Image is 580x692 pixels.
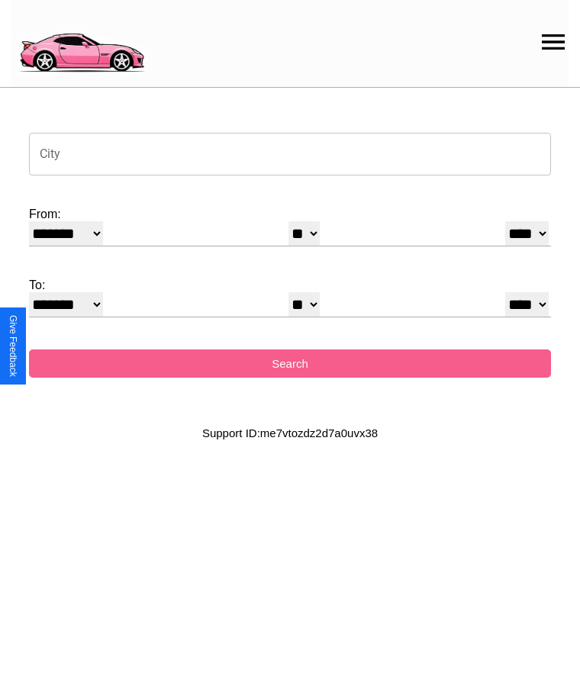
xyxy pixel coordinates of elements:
div: Give Feedback [8,315,18,377]
p: Support ID: me7vtozdz2d7a0uvx38 [202,423,378,443]
img: logo [11,8,151,76]
button: Search [29,349,551,378]
label: To: [29,278,551,292]
label: From: [29,208,551,221]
